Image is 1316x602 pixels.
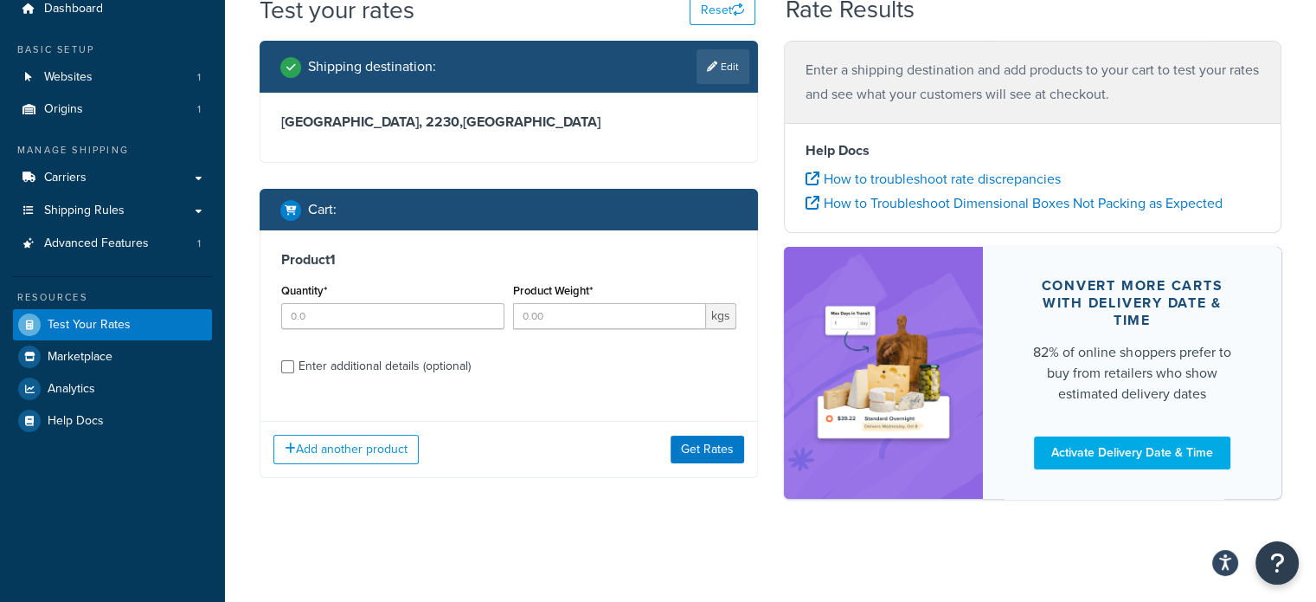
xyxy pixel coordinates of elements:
li: Origins [13,94,212,126]
h3: [GEOGRAPHIC_DATA], 2230 , [GEOGRAPHIC_DATA] [281,113,736,131]
div: Resources [13,290,212,305]
input: 0.00 [513,303,706,329]
span: Origins [44,102,83,117]
label: Product Weight* [513,284,593,297]
div: Manage Shipping [13,143,212,158]
h2: Shipping destination : [308,59,436,74]
a: How to troubleshoot rate discrepancies [806,169,1061,189]
span: Shipping Rules [44,204,125,218]
span: kgs [706,303,736,329]
div: Enter additional details (optional) [299,354,471,379]
span: Analytics [48,382,95,397]
div: 82% of online shoppers prefer to buy from retailers who show estimated delivery dates [1024,342,1240,405]
span: 1 [197,102,201,117]
a: Shipping Rules [13,195,212,227]
a: Websites1 [13,61,212,94]
input: Enter additional details (optional) [281,360,294,373]
img: feature-image-ddt-36eae7f7280da8017bfb280eaccd9c446f90b1fe08728e4019434db127062ab4.png [810,273,957,473]
button: Get Rates [671,436,744,463]
button: Add another product [273,435,419,464]
a: How to Troubleshoot Dimensional Boxes Not Packing as Expected [806,193,1223,213]
button: Open Resource Center [1255,541,1299,585]
h2: Cart : [308,202,337,217]
span: Dashboard [44,2,103,16]
span: Help Docs [48,414,104,429]
a: Help Docs [13,405,212,437]
li: Websites [13,61,212,94]
a: Marketplace [13,341,212,372]
a: Edit [697,49,749,84]
a: Advanced Features1 [13,228,212,260]
a: Carriers [13,162,212,194]
a: Origins1 [13,94,212,126]
p: Enter a shipping destination and add products to your cart to test your rates and see what your c... [806,58,1261,107]
span: Websites [44,70,93,85]
label: Quantity* [281,284,327,297]
span: Carriers [44,171,87,185]
div: Convert more carts with delivery date & time [1024,277,1240,329]
a: Activate Delivery Date & Time [1034,437,1230,469]
li: Advanced Features [13,228,212,260]
span: Advanced Features [44,236,149,251]
span: Marketplace [48,350,112,365]
h3: Product 1 [281,251,736,269]
h4: Help Docs [806,140,1261,161]
span: 1 [197,70,201,85]
span: 1 [197,236,201,251]
div: Basic Setup [13,42,212,57]
a: Test Your Rates [13,309,212,340]
input: 0.0 [281,303,504,329]
a: Analytics [13,373,212,405]
span: Test Your Rates [48,318,131,333]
